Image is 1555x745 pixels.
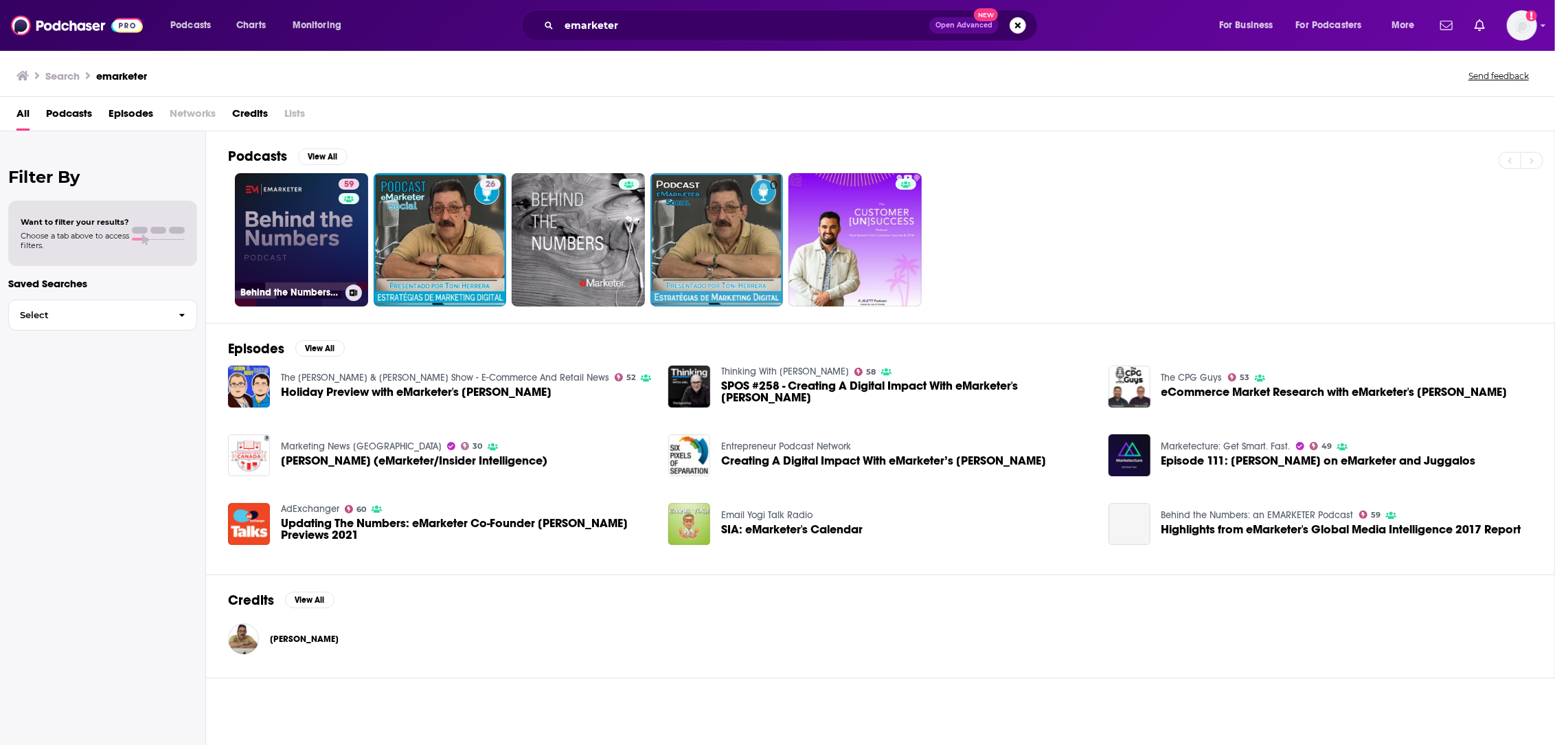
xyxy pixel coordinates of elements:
span: More [1392,16,1415,35]
a: Thinking With Mitch Joel [721,366,849,377]
button: View All [295,340,345,357]
span: Creating A Digital Impact With eMarketer’s [PERSON_NAME] [721,455,1046,467]
a: Paul Briggs (eMarketer/Insider Intelligence) [281,455,547,467]
span: Holiday Preview with eMarketer's [PERSON_NAME] [281,386,552,398]
button: open menu [1210,14,1291,36]
span: 30 [473,443,482,449]
button: Show profile menu [1507,10,1537,41]
span: For Business [1219,16,1273,35]
a: Entrepreneur Podcast Network [721,441,851,452]
span: Monitoring [293,16,341,35]
a: Creating A Digital Impact With eMarketer’s Geoff Ramsey [721,455,1046,467]
a: 0 [650,173,784,307]
a: 26 [480,179,501,190]
span: Logged in as LindaBurns [1507,10,1537,41]
a: Email Yogi Talk Radio [721,509,813,521]
a: 49 [1310,442,1332,450]
a: Highlights from eMarketer's Global Media Intelligence 2017 Report [1161,524,1521,535]
span: 59 [1371,512,1381,518]
button: Select [8,300,197,331]
a: Updating The Numbers: eMarketer Co-Founder Geoff Ramsey Previews 2021 [228,503,270,545]
a: 59 [339,179,359,190]
span: SPOS #258 - Creating A Digital Impact With eMarketer's [PERSON_NAME] [721,380,1092,403]
span: Networks [170,102,216,131]
span: Episodes [109,102,153,131]
span: 53 [1240,375,1249,381]
img: Toni Herrera [228,623,259,654]
button: open menu [161,14,229,36]
a: 58 [854,368,876,376]
button: Toni HerreraToni Herrera [228,617,1532,661]
h3: emarketer [96,69,147,82]
img: Holiday Preview with eMarketer's Andrew Lipsman [228,366,270,408]
img: Podchaser - Follow, Share and Rate Podcasts [11,12,143,38]
a: Marketing News Canada [281,441,442,452]
h3: Search [45,69,80,82]
button: View All [298,148,348,165]
a: Credits [232,102,268,131]
a: Behind the Numbers: an EMARKETER Podcast [1161,509,1354,521]
a: 53 [1228,373,1250,381]
span: Choose a tab above to access filters. [21,231,129,250]
a: 59 [1359,511,1381,519]
input: Search podcasts, credits, & more... [559,14,929,36]
span: Episode 111: [PERSON_NAME] on eMarketer and Juggalos [1161,455,1476,467]
a: The CPG Guys [1161,372,1223,383]
a: Podcasts [46,102,92,131]
a: Holiday Preview with eMarketer's Andrew Lipsman [281,386,552,398]
a: 52 [615,373,636,381]
h2: Podcasts [228,148,287,165]
button: open menu [1382,14,1432,36]
img: eCommerce Market Research with eMarketer's Andrew Lipsman [1109,366,1150,408]
button: open menu [1287,14,1382,36]
span: Want to filter your results? [21,217,129,227]
a: Show notifications dropdown [1435,14,1458,37]
span: Podcasts [170,16,211,35]
span: 49 [1321,443,1332,449]
a: Charts [227,14,274,36]
a: All [16,102,30,131]
img: SIA: eMarketer's Calendar [668,503,710,545]
span: Updating The Numbers: eMarketer Co-Founder [PERSON_NAME] Previews 2021 [281,518,652,541]
svg: Add a profile image [1526,10,1537,21]
span: 26 [486,178,495,192]
a: 26 [374,173,507,307]
a: SIA: eMarketer's Calendar [721,524,863,535]
h3: Behind the Numbers: an EMARKETER Podcast [240,287,340,298]
button: open menu [283,14,359,36]
span: Select [9,311,168,320]
span: [PERSON_NAME] [270,634,339,645]
a: Paul Briggs (eMarketer/Insider Intelligence) [228,434,270,476]
a: 60 [345,505,367,513]
a: Toni Herrera [270,634,339,645]
a: PodcastsView All [228,148,348,165]
a: Marketecture: Get Smart. Fast. [1161,441,1291,452]
h2: Episodes [228,340,284,357]
img: Creating A Digital Impact With eMarketer’s Geoff Ramsey [668,434,710,476]
span: 59 [344,178,354,192]
a: Highlights from eMarketer's Global Media Intelligence 2017 Report [1109,503,1150,545]
a: Show notifications dropdown [1469,14,1490,37]
span: 58 [866,369,876,375]
img: SPOS #258 - Creating A Digital Impact With eMarketer's Geoff Ramsey [668,366,710,408]
a: Episode 111: Ross Benes on eMarketer and Juggalos [1109,434,1150,476]
span: For Podcasters [1296,16,1362,35]
p: Saved Searches [8,277,197,290]
a: SPOS #258 - Creating A Digital Impact With eMarketer's Geoff Ramsey [721,380,1092,403]
span: 52 [626,375,635,381]
span: Charts [236,16,266,35]
a: 59Behind the Numbers: an EMARKETER Podcast [235,173,368,307]
button: Open AdvancedNew [929,17,999,34]
span: Lists [284,102,305,131]
span: New [974,8,999,21]
a: The Jason & Scot Show - E-Commerce And Retail News [281,372,609,383]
